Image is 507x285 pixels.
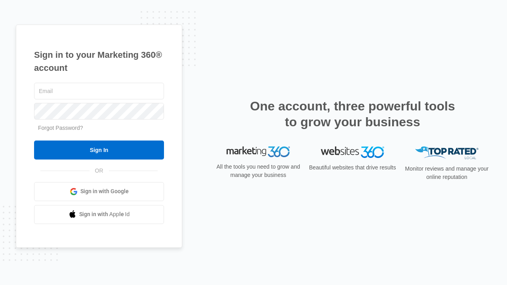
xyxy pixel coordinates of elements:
[80,187,129,196] span: Sign in with Google
[227,146,290,158] img: Marketing 360
[34,141,164,160] input: Sign In
[38,125,83,131] a: Forgot Password?
[90,167,109,175] span: OR
[248,98,457,130] h2: One account, three powerful tools to grow your business
[34,48,164,74] h1: Sign in to your Marketing 360® account
[34,205,164,224] a: Sign in with Apple Id
[415,146,478,160] img: Top Rated Local
[214,163,303,179] p: All the tools you need to grow and manage your business
[308,163,397,172] p: Beautiful websites that drive results
[402,165,491,181] p: Monitor reviews and manage your online reputation
[34,182,164,201] a: Sign in with Google
[34,83,164,99] input: Email
[79,210,130,218] span: Sign in with Apple Id
[321,146,384,158] img: Websites 360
